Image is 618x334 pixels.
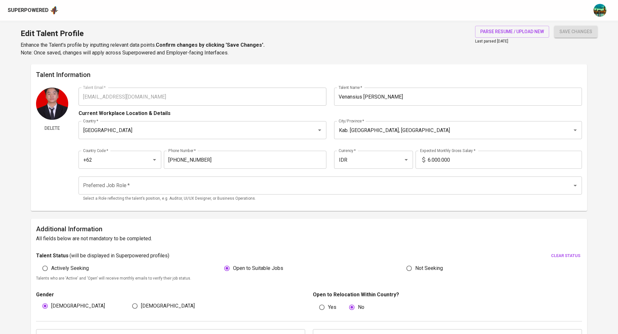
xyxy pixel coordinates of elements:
button: Open [150,155,159,164]
h1: Edit Talent Profile [21,26,265,41]
button: save changes [554,26,597,38]
span: Not Seeking [415,264,443,272]
p: Talents who are 'Active' and 'Open' will receive monthly emails to verify their job status. [36,275,582,282]
img: app logo [50,5,59,15]
p: Enhance the Talent's profile by inputting relevant data points. Note: Once saved, changes will ap... [21,41,265,57]
span: clear status [551,252,580,260]
span: save changes [559,28,592,36]
p: Gender [36,291,305,299]
span: [DEMOGRAPHIC_DATA] [141,302,195,310]
p: Open to Relocation Within Country? [313,291,582,299]
b: Confirm changes by clicking 'Save Changes'. [156,42,265,48]
span: Yes [328,303,336,311]
h6: All fields below are not mandatory to be completed. [36,234,582,243]
p: ( will be displayed in Superpowered profiles ) [70,252,169,260]
button: Open [315,126,324,135]
img: Talent Profile Picture [36,88,68,120]
p: Current Workplace Location & Details [79,110,171,117]
button: Delete [36,122,68,134]
h6: Additional Information [36,224,582,234]
span: Actively Seeking [51,264,89,272]
img: a5d44b89-0c59-4c54-99d0-a63b29d42bd3.jpg [594,4,606,17]
span: Open to Suitable Jobs [233,264,283,272]
button: Open [402,155,411,164]
span: No [358,303,364,311]
button: clear status [549,251,582,261]
p: Talent Status [36,252,69,260]
span: parse resume / upload new [480,28,544,36]
button: Open [571,126,580,135]
span: Delete [39,124,66,132]
button: parse resume / upload new [475,26,549,38]
div: Superpowered [8,7,49,14]
p: Select a Role reflecting the talent’s position, e.g. Auditor, UI/UX Designer, or Business Operati... [83,196,577,202]
h6: Talent Information [36,70,582,80]
button: Open [571,181,580,190]
a: Superpoweredapp logo [8,5,59,15]
span: Last parsed [DATE] [475,39,508,43]
span: [DEMOGRAPHIC_DATA] [51,302,105,310]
